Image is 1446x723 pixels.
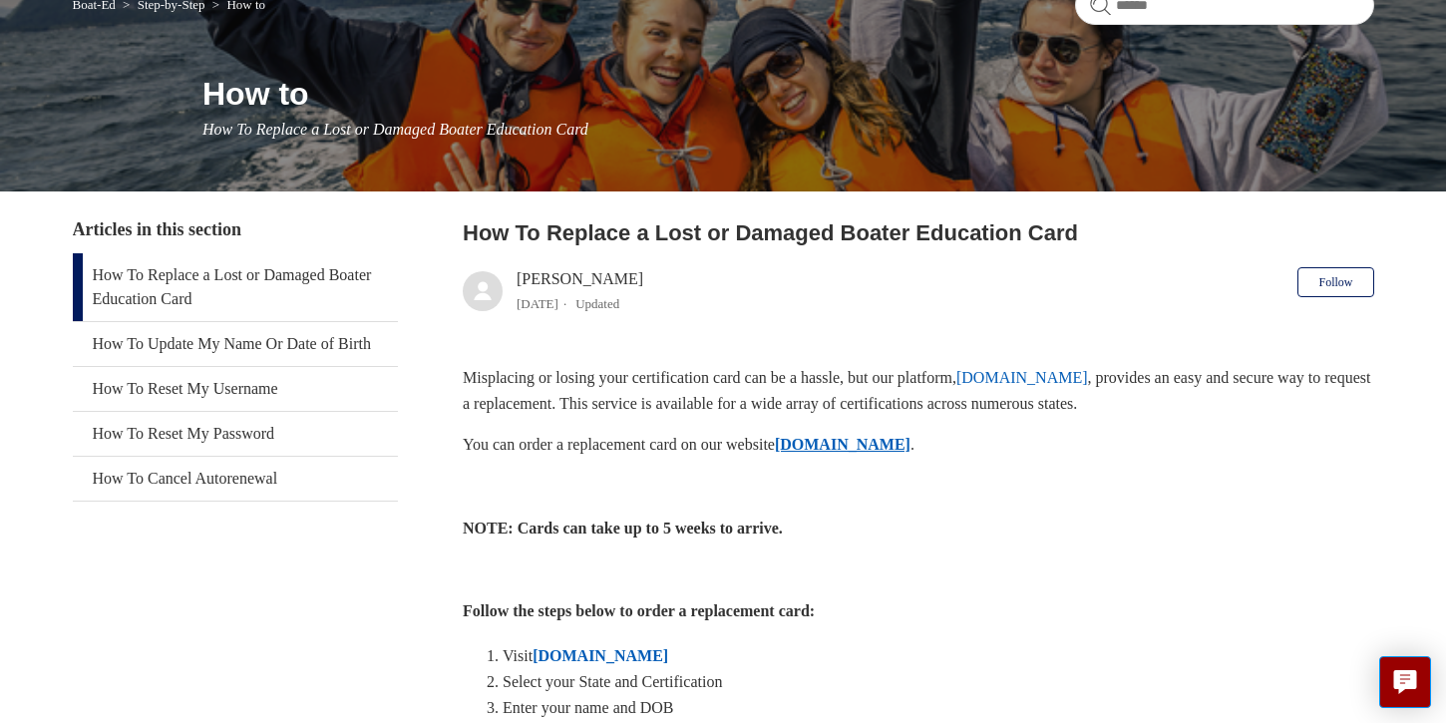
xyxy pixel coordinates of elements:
span: Enter your name and DOB [503,699,674,716]
button: Live chat [1379,656,1431,708]
span: . [910,436,914,453]
time: 04/08/2025, 12:48 [517,296,558,311]
li: Updated [575,296,619,311]
a: How To Update My Name Or Date of Birth [73,322,398,366]
span: Select your State and Certification [503,673,722,690]
a: [DOMAIN_NAME] [533,647,668,664]
strong: NOTE: Cards can take up to 5 weeks to arrive. [463,520,783,537]
h2: How To Replace a Lost or Damaged Boater Education Card [463,216,1374,249]
p: Misplacing or losing your certification card can be a hassle, but our platform, , provides an eas... [463,365,1374,416]
button: Follow Article [1297,267,1373,297]
h1: How to [202,70,1374,118]
span: How To Replace a Lost or Damaged Boater Education Card [202,121,588,138]
span: You can order a replacement card on our website [463,436,775,453]
strong: Follow the steps below to order a replacement card: [463,602,815,619]
span: Visit [503,647,533,664]
span: Articles in this section [73,219,241,239]
a: How To Reset My Username [73,367,398,411]
div: [PERSON_NAME] [517,267,643,315]
a: How To Cancel Autorenewal [73,457,398,501]
a: [DOMAIN_NAME] [775,436,910,453]
a: [DOMAIN_NAME] [956,369,1088,386]
a: How To Replace a Lost or Damaged Boater Education Card [73,253,398,321]
a: How To Reset My Password [73,412,398,456]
